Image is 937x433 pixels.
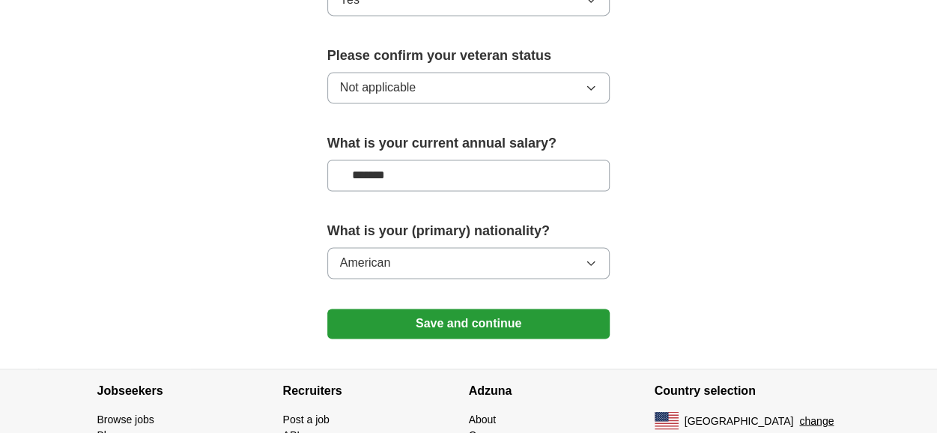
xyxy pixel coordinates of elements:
a: Post a job [283,413,330,425]
button: change [799,413,834,429]
span: Not applicable [340,79,416,97]
button: Save and continue [327,309,610,339]
label: Please confirm your veteran status [327,46,610,66]
label: What is your current annual salary? [327,133,610,154]
label: What is your (primary) nationality? [327,221,610,241]
span: American [340,254,391,272]
span: [GEOGRAPHIC_DATA] [685,413,794,429]
button: Not applicable [327,72,610,103]
a: Browse jobs [97,413,154,425]
button: American [327,247,610,279]
a: About [469,413,497,425]
img: US flag [655,411,679,429]
h4: Country selection [655,369,840,411]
